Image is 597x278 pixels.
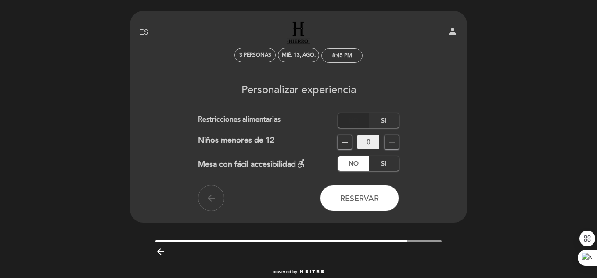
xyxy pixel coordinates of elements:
div: mié. 13, ago. [282,52,316,58]
span: Personalizar experiencia [241,83,356,96]
a: powered by [273,269,324,275]
div: 8:45 PM [332,52,352,59]
img: MEITRE [299,270,324,274]
span: Reservar [340,194,379,203]
button: Reservar [320,185,399,211]
div: Restricciones alimentarias [198,113,338,128]
div: Mesa con fácil accesibilidad [198,156,306,171]
div: Niños menores de 12 [198,135,274,149]
a: Hierro [GEOGRAPHIC_DATA] [244,21,353,45]
i: add [387,137,397,148]
span: 3 personas [239,52,271,58]
label: No [338,113,369,128]
i: remove [340,137,350,148]
i: person [447,26,458,36]
span: powered by [273,269,297,275]
i: arrow_backward [155,246,166,257]
i: accessible_forward [296,158,306,169]
button: arrow_back [198,185,224,211]
label: No [338,156,369,171]
button: person [447,26,458,40]
label: Si [368,113,399,128]
label: Si [368,156,399,171]
i: arrow_back [206,193,216,203]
